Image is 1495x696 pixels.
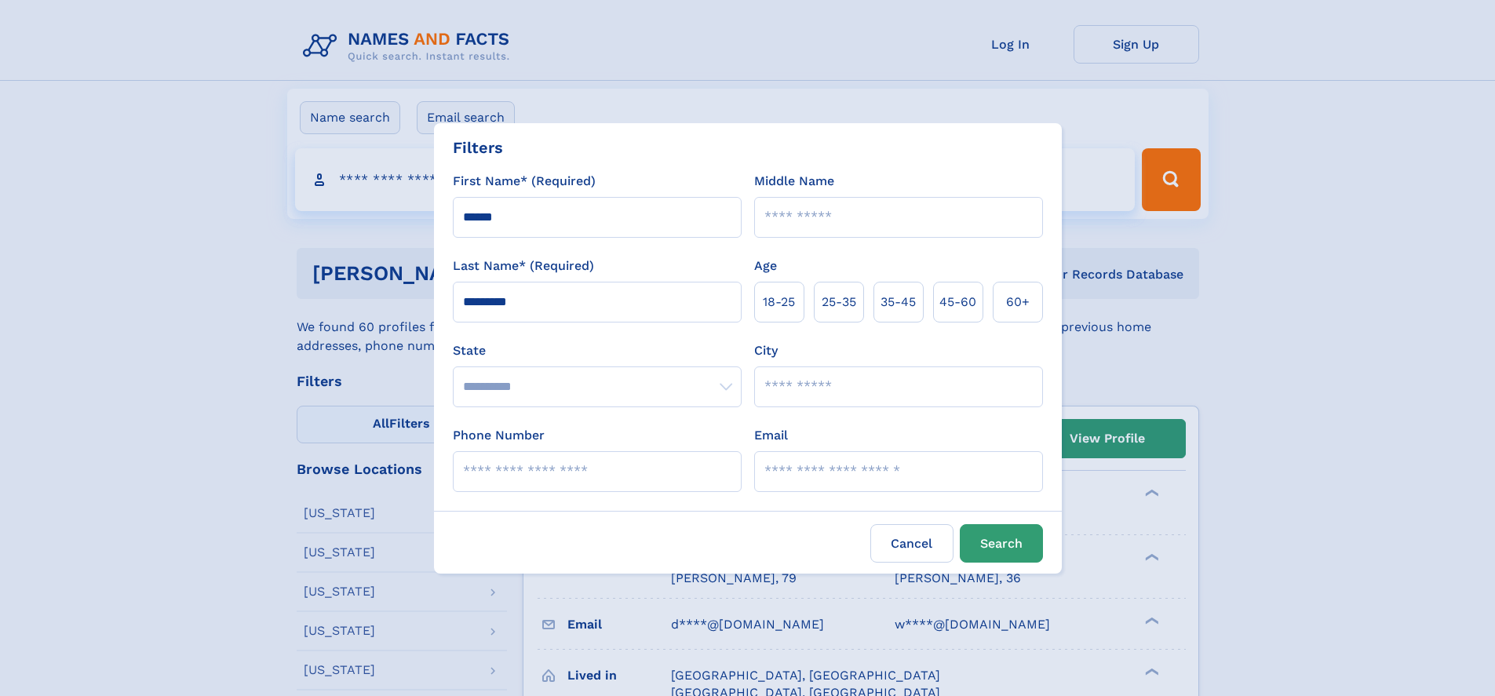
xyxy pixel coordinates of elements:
[453,136,503,159] div: Filters
[960,524,1043,563] button: Search
[870,524,954,563] label: Cancel
[763,293,795,312] span: 18‑25
[453,257,594,275] label: Last Name* (Required)
[754,426,788,445] label: Email
[453,172,596,191] label: First Name* (Required)
[881,293,916,312] span: 35‑45
[754,341,778,360] label: City
[1006,293,1030,312] span: 60+
[822,293,856,312] span: 25‑35
[453,341,742,360] label: State
[754,257,777,275] label: Age
[453,426,545,445] label: Phone Number
[754,172,834,191] label: Middle Name
[939,293,976,312] span: 45‑60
